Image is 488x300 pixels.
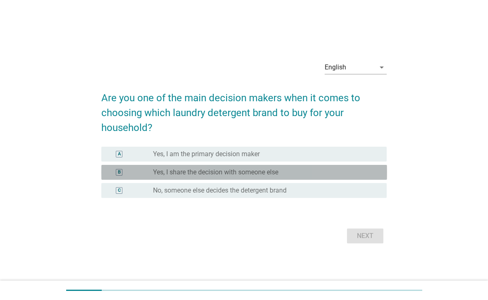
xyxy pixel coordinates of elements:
[118,187,121,194] div: C
[118,169,121,176] div: B
[101,82,387,135] h2: Are you one of the main decision makers when it comes to choosing which laundry detergent brand t...
[118,151,121,158] div: A
[325,64,346,71] div: English
[153,168,278,176] label: Yes, I share the decision with someone else
[153,186,287,195] label: No, someone else decides the detergent brand
[153,150,260,158] label: Yes, I am the primary decision maker
[377,62,387,72] i: arrow_drop_down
